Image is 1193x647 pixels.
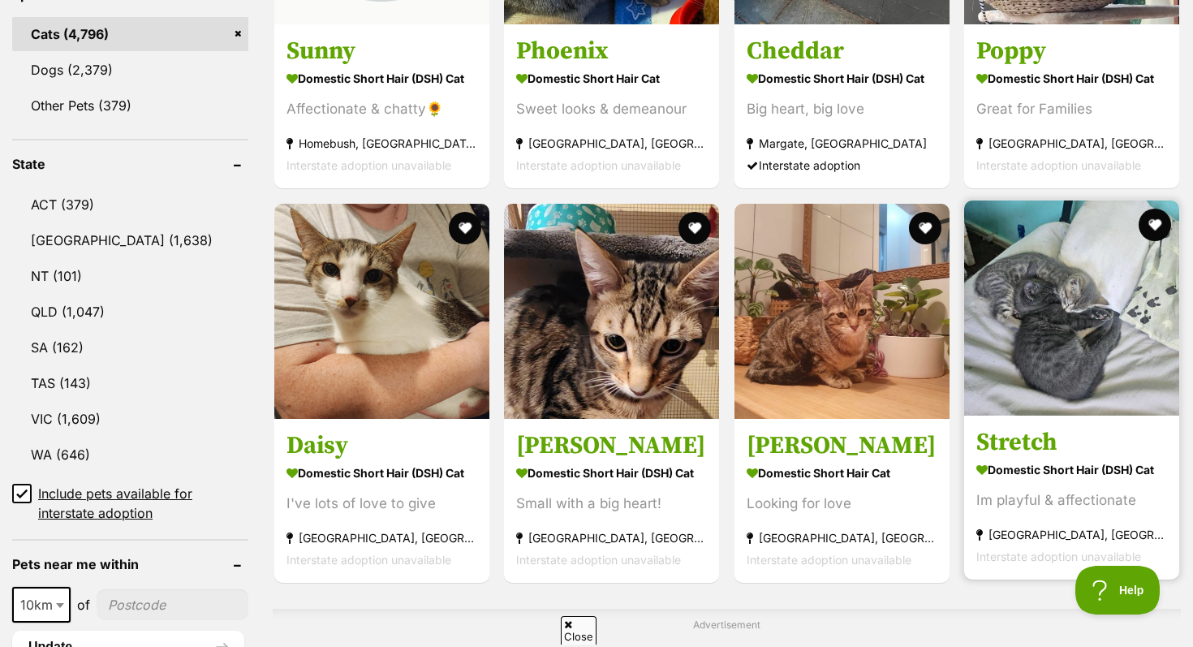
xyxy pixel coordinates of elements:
a: Dogs (2,379) [12,53,248,87]
a: [GEOGRAPHIC_DATA] (1,638) [12,223,248,257]
div: Big heart, big love [747,98,937,120]
strong: Domestic Short Hair (DSH) Cat [976,67,1167,90]
iframe: Help Scout Beacon - Open [1075,566,1161,615]
a: Daisy Domestic Short Hair (DSH) Cat I've lots of love to give [GEOGRAPHIC_DATA], [GEOGRAPHIC_DATA... [274,418,489,583]
strong: Domestic Short Hair (DSH) Cat [286,461,477,485]
a: VIC (1,609) [12,402,248,436]
strong: [GEOGRAPHIC_DATA], [GEOGRAPHIC_DATA] [516,527,707,549]
strong: Homebush, [GEOGRAPHIC_DATA] [286,132,477,154]
div: Looking for love [747,493,937,515]
button: favourite [678,212,711,244]
span: Close [561,616,596,645]
a: NT (101) [12,259,248,293]
a: TAS (143) [12,366,248,400]
a: Sunny Domestic Short Hair (DSH) Cat Affectionate & chatty🌻 Homebush, [GEOGRAPHIC_DATA] Interstate... [274,24,489,188]
strong: Domestic Short Hair Cat [516,67,707,90]
div: I've lots of love to give [286,493,477,515]
span: of [77,595,90,615]
h3: Daisy [286,430,477,461]
div: Affectionate & chatty🌻 [286,98,477,120]
h3: Phoenix [516,36,707,67]
strong: [GEOGRAPHIC_DATA], [GEOGRAPHIC_DATA] [976,132,1167,154]
h3: [PERSON_NAME] [747,430,937,461]
header: State [12,157,248,171]
h3: [PERSON_NAME] [516,430,707,461]
img: Monty - Domestic Short Hair (DSH) Cat [504,204,719,419]
button: favourite [1139,209,1171,241]
a: ACT (379) [12,188,248,222]
h3: Poppy [976,36,1167,67]
button: favourite [908,212,941,244]
a: Cheddar Domestic Short Hair (DSH) Cat Big heart, big love Margate, [GEOGRAPHIC_DATA] Interstate a... [734,24,950,188]
h3: Sunny [286,36,477,67]
div: Great for Families [976,98,1167,120]
a: WA (646) [12,438,248,472]
span: Interstate adoption unavailable [976,550,1141,563]
a: Stretch Domestic Short Hair (DSH) Cat Im playful & affectionate [GEOGRAPHIC_DATA], [GEOGRAPHIC_DA... [964,415,1179,580]
span: Include pets available for interstate adoption [38,484,248,523]
a: Cats (4,796) [12,17,248,51]
strong: [GEOGRAPHIC_DATA], [GEOGRAPHIC_DATA] [516,132,707,154]
div: Small with a big heart! [516,493,707,515]
strong: Domestic Short Hair Cat [747,461,937,485]
h3: Cheddar [747,36,937,67]
button: favourite [448,212,480,244]
a: [PERSON_NAME] Domestic Short Hair Cat Looking for love [GEOGRAPHIC_DATA], [GEOGRAPHIC_DATA] Inter... [734,418,950,583]
strong: [GEOGRAPHIC_DATA], [GEOGRAPHIC_DATA] [747,527,937,549]
strong: Margate, [GEOGRAPHIC_DATA] [747,132,937,154]
strong: Domestic Short Hair (DSH) Cat [516,461,707,485]
div: Im playful & affectionate [976,490,1167,511]
span: 10km [12,587,71,623]
img: Stretch - Domestic Short Hair (DSH) Cat [964,201,1179,416]
span: Interstate adoption unavailable [286,553,451,567]
strong: Domestic Short Hair (DSH) Cat [976,458,1167,481]
a: SA (162) [12,330,248,364]
a: Phoenix Domestic Short Hair Cat Sweet looks & demeanour [GEOGRAPHIC_DATA], [GEOGRAPHIC_DATA] Inte... [504,24,719,188]
span: Interstate adoption unavailable [516,553,681,567]
span: 10km [14,593,69,616]
a: Other Pets (379) [12,88,248,123]
h3: Stretch [976,427,1167,458]
strong: Domestic Short Hair (DSH) Cat [286,67,477,90]
a: Include pets available for interstate adoption [12,484,248,523]
a: Poppy Domestic Short Hair (DSH) Cat Great for Families [GEOGRAPHIC_DATA], [GEOGRAPHIC_DATA] Inter... [964,24,1179,188]
a: QLD (1,047) [12,295,248,329]
span: Interstate adoption unavailable [976,158,1141,172]
span: Interstate adoption unavailable [747,553,911,567]
strong: [GEOGRAPHIC_DATA], [GEOGRAPHIC_DATA] [286,527,477,549]
div: Interstate adoption [747,154,937,176]
strong: [GEOGRAPHIC_DATA], [GEOGRAPHIC_DATA] [976,524,1167,546]
header: Pets near me within [12,557,248,572]
div: Sweet looks & demeanour [516,98,707,120]
img: Daisy - Domestic Short Hair (DSH) Cat [274,204,489,419]
img: Sabrina - Domestic Short Hair Cat [734,204,950,419]
input: postcode [97,589,248,620]
a: [PERSON_NAME] Domestic Short Hair (DSH) Cat Small with a big heart! [GEOGRAPHIC_DATA], [GEOGRAPHI... [504,418,719,583]
span: Interstate adoption unavailable [286,158,451,172]
span: Interstate adoption unavailable [516,158,681,172]
strong: Domestic Short Hair (DSH) Cat [747,67,937,90]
